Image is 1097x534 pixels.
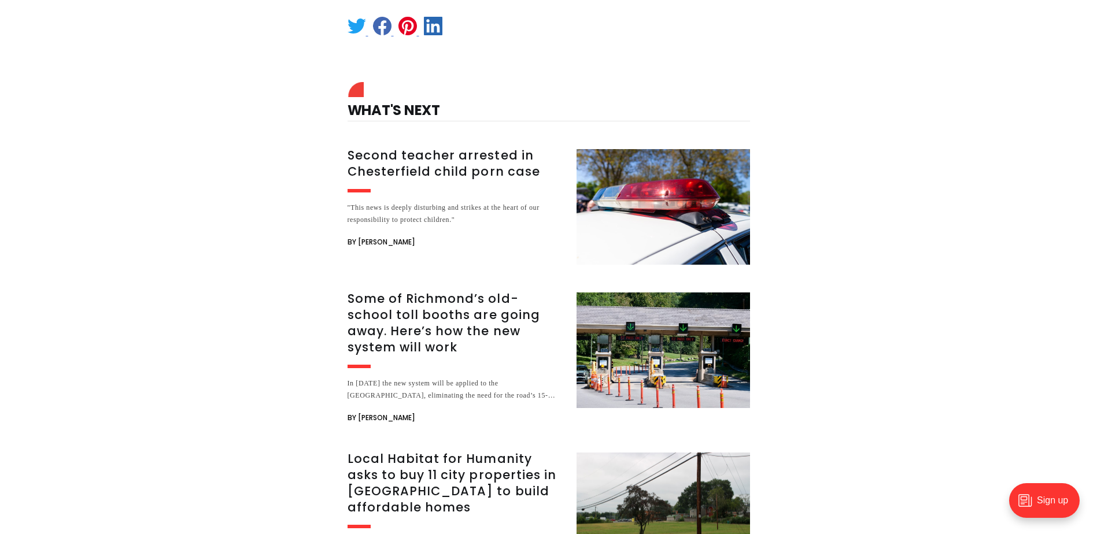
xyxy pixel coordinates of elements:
h3: Local Habitat for Humanity asks to buy 11 city properties in [GEOGRAPHIC_DATA] to build affordabl... [348,451,563,516]
h4: What's Next [348,85,750,121]
a: Some of Richmond’s old-school toll booths are going away. Here’s how the new system will work In ... [348,292,750,425]
span: By [PERSON_NAME] [348,411,415,425]
iframe: portal-trigger [999,477,1097,534]
div: In [DATE] the new system will be applied to the [GEOGRAPHIC_DATA], eliminating the need for the r... [348,377,563,402]
h3: Second teacher arrested in Chesterfield child porn case [348,147,563,180]
h3: Some of Richmond’s old-school toll booths are going away. Here’s how the new system will work [348,291,563,355]
img: Second teacher arrested in Chesterfield child porn case [577,149,750,265]
img: Some of Richmond’s old-school toll booths are going away. Here’s how the new system will work [577,292,750,408]
div: "This news is deeply disturbing and strikes at the heart of our responsibility to protect children." [348,202,563,226]
a: Second teacher arrested in Chesterfield child porn case "This news is deeply disturbing and strik... [348,149,750,265]
span: By [PERSON_NAME] [348,235,415,249]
